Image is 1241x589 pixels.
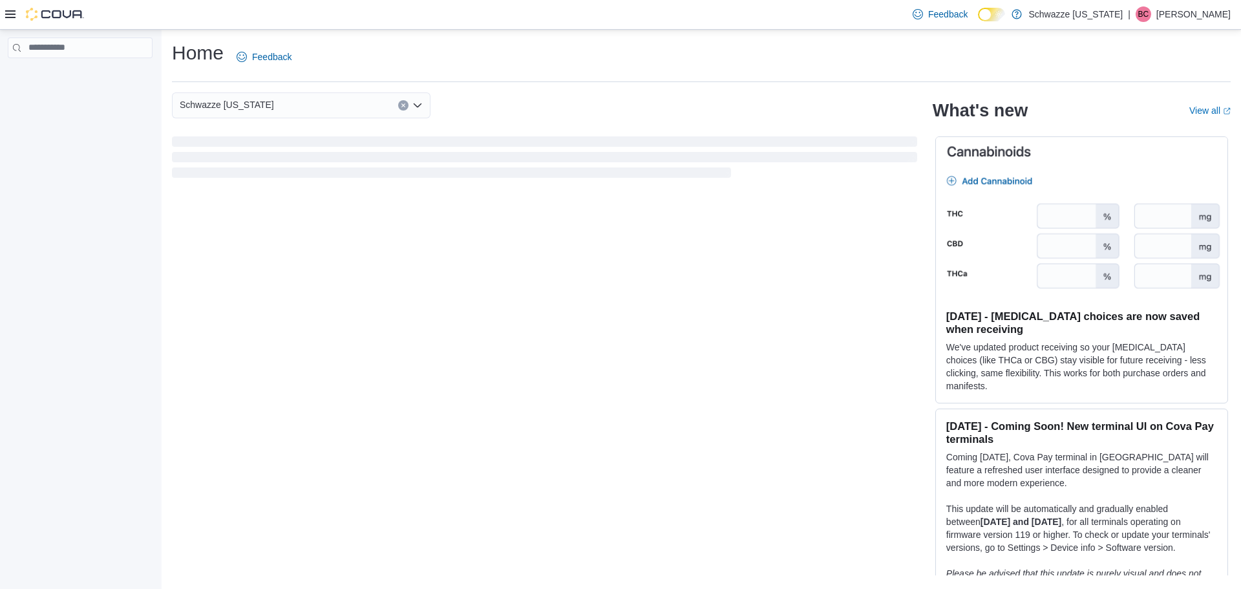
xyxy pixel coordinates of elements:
a: View allExternal link [1189,105,1231,116]
button: Open list of options [412,100,423,111]
a: Feedback [231,44,297,70]
img: Cova [26,8,84,21]
p: | [1128,6,1130,22]
nav: Complex example [8,61,153,92]
p: [PERSON_NAME] [1156,6,1231,22]
p: Coming [DATE], Cova Pay terminal in [GEOGRAPHIC_DATA] will feature a refreshed user interface des... [946,451,1217,489]
p: Schwazze [US_STATE] [1028,6,1123,22]
span: Feedback [928,8,968,21]
span: Loading [172,139,917,180]
svg: External link [1223,107,1231,115]
strong: [DATE] and [DATE] [981,517,1061,527]
span: Dark Mode [978,21,979,22]
p: This update will be automatically and gradually enabled between , for all terminals operating on ... [946,502,1217,554]
h3: [DATE] - [MEDICAL_DATA] choices are now saved when receiving [946,310,1217,336]
span: Feedback [252,50,292,63]
span: BC [1138,6,1149,22]
a: Feedback [907,1,973,27]
p: We've updated product receiving so your [MEDICAL_DATA] choices (like THCa or CBG) stay visible fo... [946,341,1217,392]
div: Brennan Croy [1136,6,1151,22]
span: Schwazze [US_STATE] [180,97,274,112]
button: Clear input [398,100,408,111]
h3: [DATE] - Coming Soon! New terminal UI on Cova Pay terminals [946,420,1217,445]
h1: Home [172,40,224,66]
input: Dark Mode [978,8,1005,21]
h2: What's new [933,100,1028,121]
